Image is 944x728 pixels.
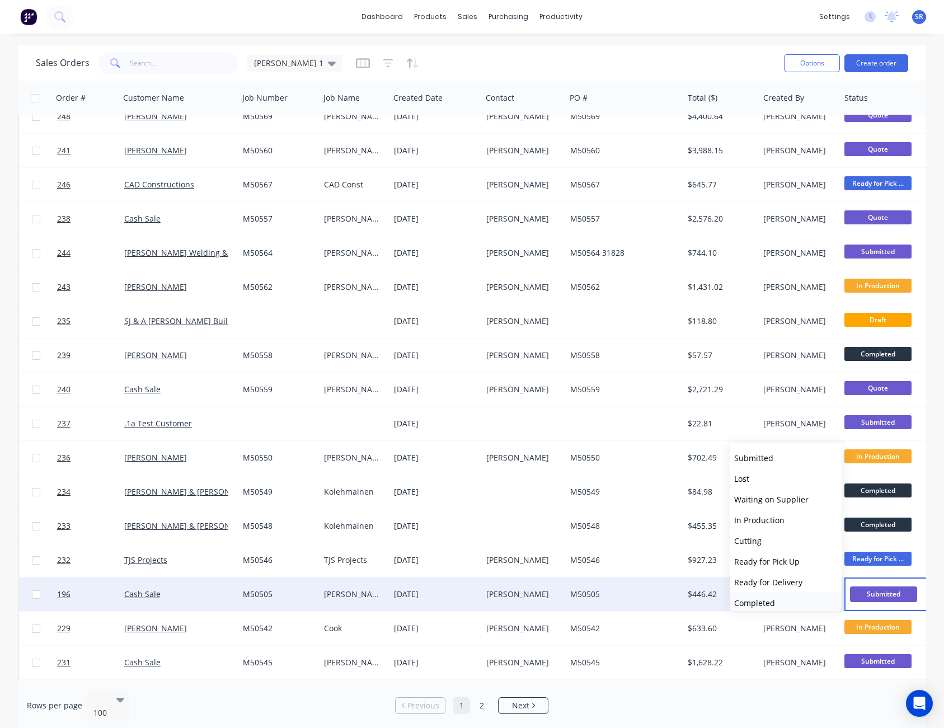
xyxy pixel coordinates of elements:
[486,213,557,224] div: [PERSON_NAME]
[57,179,71,190] span: 246
[844,54,908,72] button: Create order
[124,657,161,668] a: Cash Sale
[394,623,477,634] div: [DATE]
[242,92,288,104] div: Job Number
[323,92,360,104] div: Job Name
[391,697,553,714] ul: Pagination
[124,145,187,156] a: [PERSON_NAME]
[730,572,842,593] button: Ready for Delivery
[844,518,912,532] span: Completed
[394,350,477,361] div: [DATE]
[407,700,439,711] span: Previous
[570,350,674,361] div: M50558
[56,92,86,104] div: Order #
[324,520,382,532] div: Kolehmainen
[734,556,800,567] span: Ready for Pick Up
[243,247,312,259] div: M50564
[57,168,124,201] a: 246
[243,657,312,668] div: M50545
[324,384,382,395] div: [PERSON_NAME]
[394,213,477,224] div: [DATE]
[570,92,588,104] div: PO #
[243,520,312,532] div: M50548
[486,623,557,634] div: [PERSON_NAME]
[730,530,842,551] button: Cutting
[688,384,751,395] div: $2,721.29
[844,654,912,668] span: Submitted
[486,281,557,293] div: [PERSON_NAME]
[243,179,312,190] div: M50567
[394,281,477,293] div: [DATE]
[57,384,71,395] span: 240
[570,623,674,634] div: M50542
[763,111,832,122] div: [PERSON_NAME]
[243,111,312,122] div: M50569
[394,316,477,327] div: [DATE]
[844,245,912,259] span: Submitted
[57,646,124,679] a: 231
[763,350,832,361] div: [PERSON_NAME]
[57,407,124,440] a: 237
[393,92,443,104] div: Created Date
[784,54,840,72] button: Options
[20,8,37,25] img: Factory
[763,92,804,104] div: Created By
[57,202,124,236] a: 238
[57,589,71,600] span: 196
[763,179,832,190] div: [PERSON_NAME]
[730,510,842,530] button: In Production
[324,350,382,361] div: [PERSON_NAME]
[124,111,187,121] a: [PERSON_NAME]
[124,589,161,599] a: Cash Sale
[688,179,751,190] div: $645.77
[124,247,272,258] a: [PERSON_NAME] Welding & Fabrication
[814,8,856,25] div: settings
[844,279,912,293] span: In Production
[396,700,445,711] a: Previous page
[356,8,408,25] a: dashboard
[394,247,477,259] div: [DATE]
[734,494,809,505] span: Waiting on Supplier
[324,589,382,600] div: [PERSON_NAME]
[730,448,842,468] button: Submitted
[130,52,239,74] input: Search...
[243,623,312,634] div: M50542
[570,589,674,600] div: M50505
[57,270,124,304] a: 243
[730,489,842,510] button: Waiting on Supplier
[850,586,917,602] span: Submitted
[486,350,557,361] div: [PERSON_NAME]
[124,418,192,429] a: .1a Test Customer
[57,100,124,133] a: 248
[730,551,842,572] button: Ready for Pick Up
[243,384,312,395] div: M50559
[57,509,124,543] a: 233
[124,623,187,633] a: [PERSON_NAME]
[324,281,382,293] div: [PERSON_NAME]
[394,452,477,463] div: [DATE]
[57,623,71,634] span: 229
[915,12,923,22] span: SR
[473,697,490,714] a: Page 2
[570,384,674,395] div: M50559
[57,247,71,259] span: 244
[57,612,124,645] a: 229
[324,452,382,463] div: [PERSON_NAME]
[730,468,842,489] button: Lost
[734,598,775,608] span: Completed
[394,384,477,395] div: [DATE]
[124,281,187,292] a: [PERSON_NAME]
[57,452,71,463] span: 236
[57,213,71,224] span: 238
[844,347,912,361] span: Completed
[254,57,323,69] span: [PERSON_NAME] 1
[57,316,71,327] span: 235
[394,589,477,600] div: [DATE]
[763,657,832,668] div: [PERSON_NAME]
[486,452,557,463] div: [PERSON_NAME]
[844,92,868,104] div: Status
[570,486,674,497] div: M50549
[844,210,912,224] span: Quote
[394,555,477,566] div: [DATE]
[57,281,71,293] span: 243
